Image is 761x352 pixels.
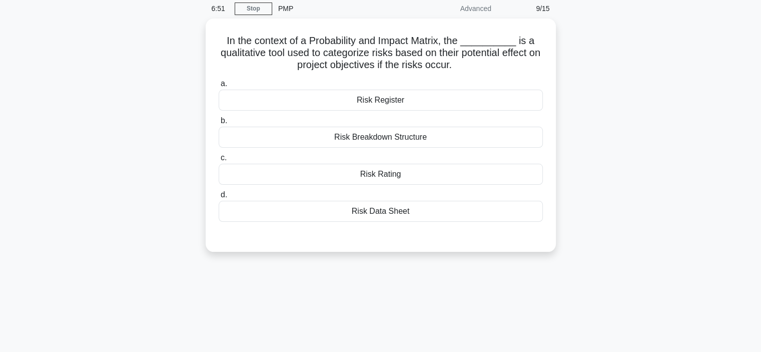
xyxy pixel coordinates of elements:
[221,190,227,199] span: d.
[219,90,543,111] div: Risk Register
[221,153,227,162] span: c.
[219,164,543,185] div: Risk Rating
[218,35,544,72] h5: In the context of a Probability and Impact Matrix, the __________ is a qualitative tool used to c...
[221,79,227,88] span: a.
[219,201,543,222] div: Risk Data Sheet
[235,3,272,15] a: Stop
[219,127,543,148] div: Risk Breakdown Structure
[221,116,227,125] span: b.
